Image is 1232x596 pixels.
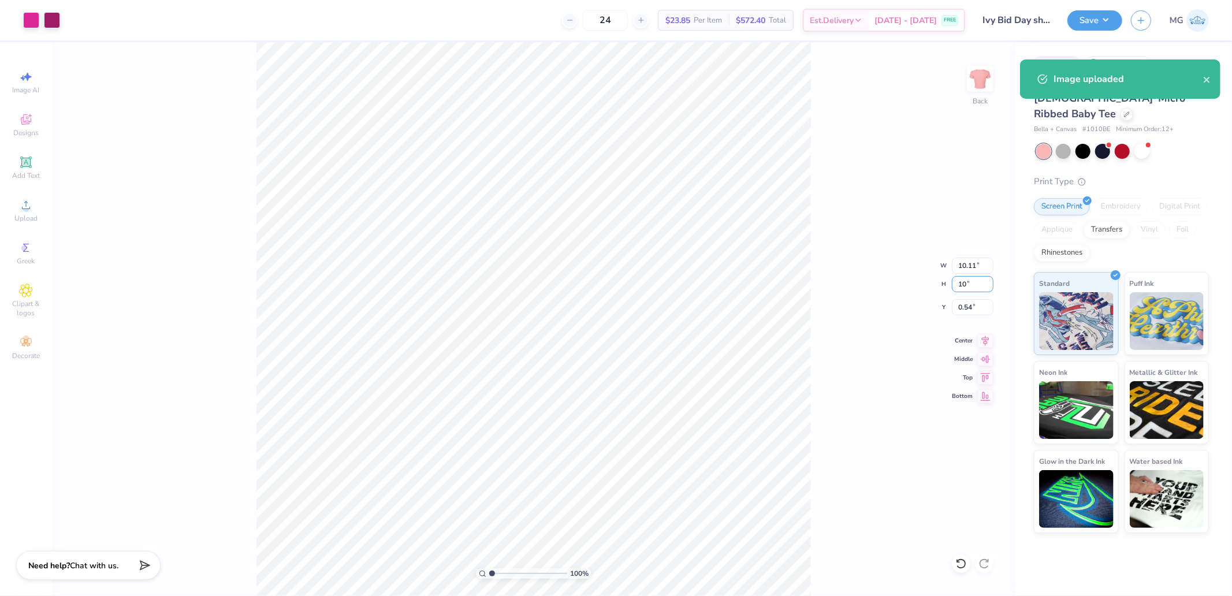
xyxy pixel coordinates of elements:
span: Center [952,337,973,345]
div: Embroidery [1093,198,1148,215]
span: # 1010BE [1082,125,1110,135]
span: 100 % [570,568,589,579]
div: Back [973,96,988,106]
img: Puff Ink [1130,292,1204,350]
span: FREE [944,16,956,24]
input: – – [583,10,628,31]
span: $23.85 [665,14,690,27]
div: Print Type [1034,175,1209,188]
div: Digital Print [1152,198,1208,215]
span: Per Item [694,14,722,27]
span: Designs [13,128,39,137]
span: [DATE] - [DATE] [874,14,937,27]
span: Minimum Order: 12 + [1116,125,1174,135]
img: Metallic & Glitter Ink [1130,381,1204,439]
button: close [1203,72,1211,86]
span: Est. Delivery [810,14,854,27]
span: Decorate [12,351,40,360]
span: Chat with us. [70,560,118,571]
div: Screen Print [1034,198,1090,215]
span: Clipart & logos [6,299,46,318]
span: Image AI [13,85,40,95]
span: Upload [14,214,38,223]
div: Foil [1169,221,1196,239]
span: Bella + Canvas [1034,125,1077,135]
span: Total [769,14,786,27]
span: Add Text [12,171,40,180]
span: Middle [952,355,973,363]
input: Untitled Design [974,9,1059,32]
span: Metallic & Glitter Ink [1130,366,1198,378]
strong: Need help? [28,560,70,571]
div: Image uploaded [1054,72,1203,86]
div: Rhinestones [1034,244,1090,262]
span: Glow in the Dark Ink [1039,455,1105,467]
img: Glow in the Dark Ink [1039,470,1114,528]
span: Standard [1039,277,1070,289]
span: Neon Ink [1039,366,1067,378]
div: Vinyl [1133,221,1166,239]
img: Neon Ink [1039,381,1114,439]
span: $572.40 [736,14,765,27]
span: Bottom [952,392,973,400]
img: Back [969,67,992,90]
div: Transfers [1084,221,1130,239]
img: Water based Ink [1130,470,1204,528]
span: Puff Ink [1130,277,1154,289]
span: Greek [17,256,35,266]
img: Standard [1039,292,1114,350]
div: Applique [1034,221,1080,239]
span: Top [952,374,973,382]
span: Water based Ink [1130,455,1183,467]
